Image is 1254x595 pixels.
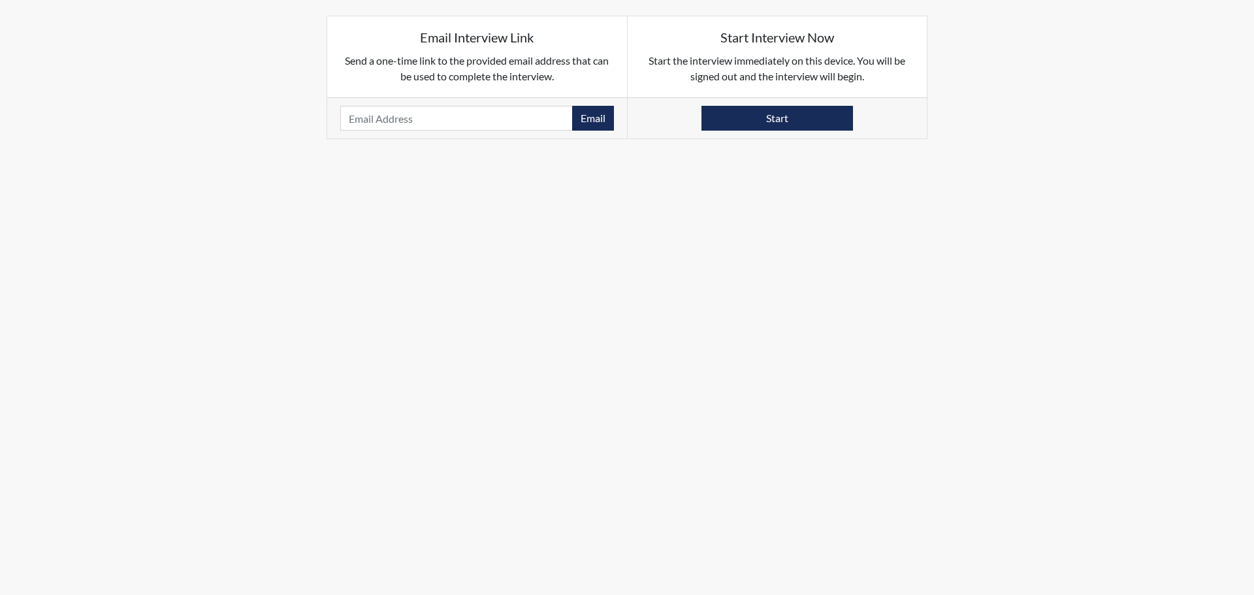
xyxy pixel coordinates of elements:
button: Start [701,106,853,131]
input: Email Address [340,106,573,131]
p: Start the interview immediately on this device. You will be signed out and the interview will begin. [641,53,914,84]
h5: Start Interview Now [641,29,914,45]
h5: Email Interview Link [340,29,614,45]
p: Send a one-time link to the provided email address that can be used to complete the interview. [340,53,614,84]
button: Email [572,106,614,131]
